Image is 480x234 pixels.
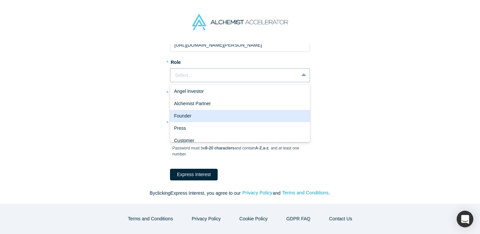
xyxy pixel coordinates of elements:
div: Angel Investor [170,85,310,98]
button: Privacy Policy [185,213,228,225]
div: Select... [175,72,294,79]
button: Contact Us [322,213,359,225]
button: Cookie Policy [232,213,275,225]
button: Express Interest [170,169,218,180]
strong: 8-20 characters [205,146,235,150]
strong: A-Z [255,146,262,150]
p: Password must be and contain , , and at least one number. [172,145,308,157]
p: By clicking Express Interest , you agree to our and . [100,190,380,197]
img: Alchemist Accelerator Logo [192,14,288,30]
div: Founder [170,110,310,122]
div: Press [170,122,310,134]
button: Terms and Conditions [121,213,180,225]
div: Alchemist Partner [170,98,310,110]
button: Terms and Conditions [282,189,329,197]
div: Customer [170,134,310,147]
a: GDPR FAQ [279,213,317,225]
label: Role [170,57,310,66]
button: Privacy Policy [242,189,273,197]
strong: a-z [263,146,269,150]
